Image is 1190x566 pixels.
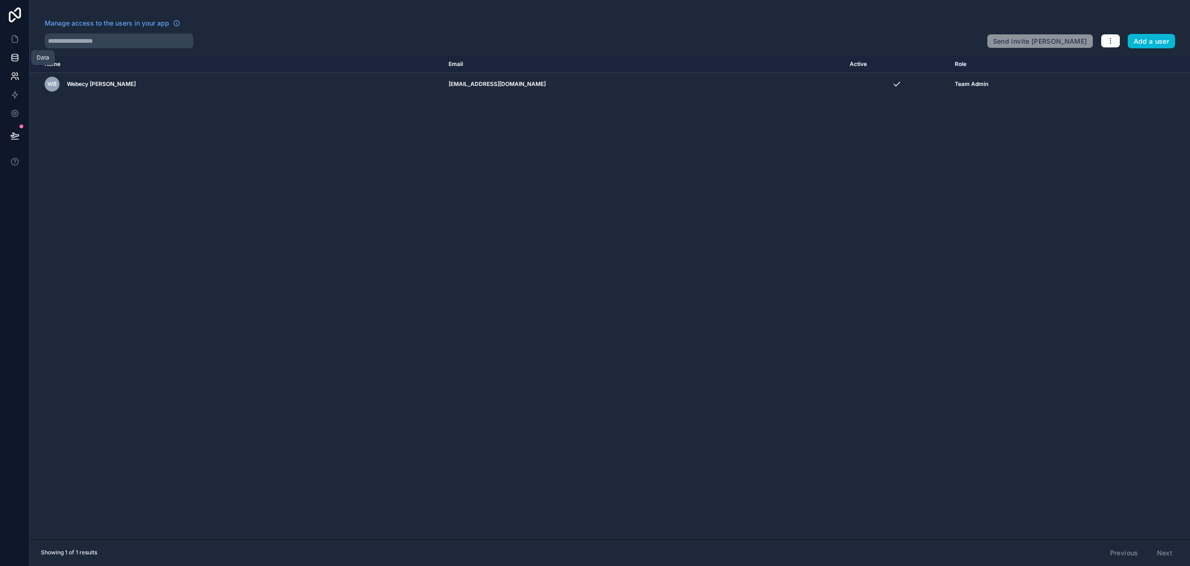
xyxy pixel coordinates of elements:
[47,80,57,88] span: WB
[45,19,169,28] span: Manage access to the users in your app
[443,73,844,96] td: [EMAIL_ADDRESS][DOMAIN_NAME]
[443,56,844,73] th: Email
[37,54,49,61] div: Data
[41,549,97,556] span: Showing 1 of 1 results
[949,56,1115,73] th: Role
[844,56,949,73] th: Active
[1128,34,1176,49] button: Add a user
[67,80,136,88] span: Webecy [PERSON_NAME]
[45,19,180,28] a: Manage access to the users in your app
[30,56,443,73] th: Name
[30,56,1190,539] div: scrollable content
[955,80,988,88] span: Team Admin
